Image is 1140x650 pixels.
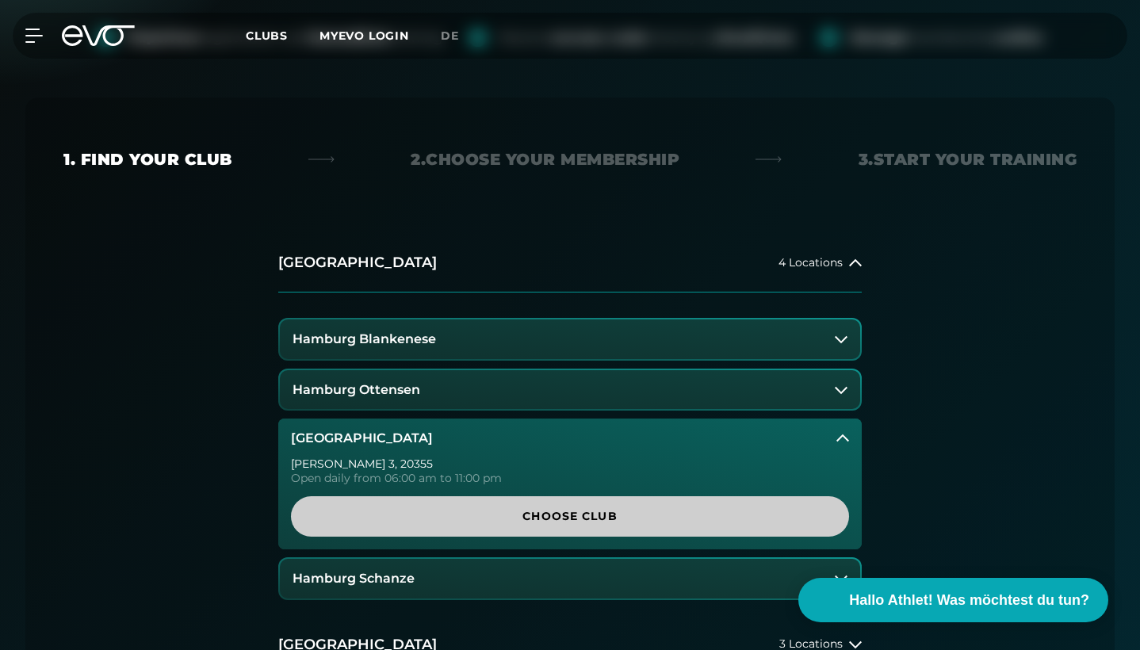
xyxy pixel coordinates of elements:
button: [GEOGRAPHIC_DATA]4 Locations [278,234,862,292]
button: Hamburg Ottensen [280,370,860,410]
h3: Hamburg Ottensen [293,383,420,397]
span: Choose Club [310,508,830,525]
a: Clubs [246,28,319,43]
div: 3. Start your Training [859,148,1077,170]
div: 1. Find your club [63,148,232,170]
div: 2. Choose your membership [411,148,679,170]
h3: Hamburg Blankenese [293,332,436,346]
h3: Hamburg Schanze [293,572,415,586]
div: Open daily from 06:00 am to 11:00 pm [291,472,849,484]
button: Hallo Athlet! Was möchtest du tun? [798,578,1108,622]
a: de [441,27,478,45]
a: Choose Club [291,496,849,537]
h2: [GEOGRAPHIC_DATA] [278,253,437,273]
h3: [GEOGRAPHIC_DATA] [291,431,433,445]
button: [GEOGRAPHIC_DATA] [278,419,862,458]
span: de [441,29,459,43]
span: 4 Locations [778,257,843,269]
button: Hamburg Schanze [280,559,860,598]
button: Hamburg Blankenese [280,319,860,359]
a: MYEVO LOGIN [319,29,409,43]
span: 3 Locations [779,638,843,650]
div: [PERSON_NAME] 3 , 20355 [291,458,849,469]
span: Clubs [246,29,288,43]
span: Hallo Athlet! Was möchtest du tun? [849,590,1089,611]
